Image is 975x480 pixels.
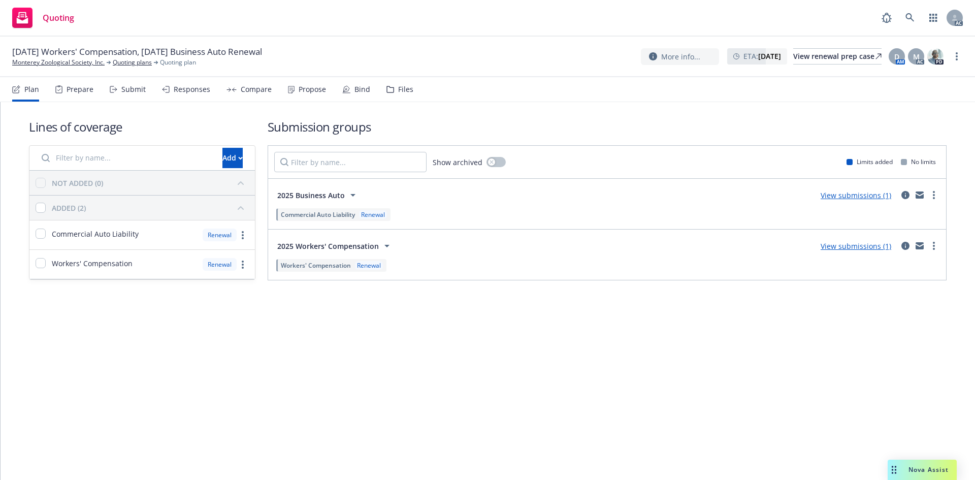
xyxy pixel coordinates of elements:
[928,189,940,201] a: more
[222,148,243,168] button: Add
[52,178,103,188] div: NOT ADDED (0)
[914,240,926,252] a: mail
[203,229,237,241] div: Renewal
[899,189,912,201] a: circleInformation
[821,241,891,251] a: View submissions (1)
[274,236,396,256] button: 2025 Workers' Compensation
[641,48,719,65] button: More info...
[277,190,345,201] span: 2025 Business Auto
[913,51,920,62] span: M
[174,85,210,93] div: Responses
[355,261,383,270] div: Renewal
[923,8,944,28] a: Switch app
[52,200,249,216] button: ADDED (2)
[821,190,891,200] a: View submissions (1)
[433,157,482,168] span: Show archived
[237,229,249,241] a: more
[24,85,39,93] div: Plan
[359,210,387,219] div: Renewal
[901,157,936,166] div: No limits
[160,58,196,67] span: Quoting plan
[274,152,427,172] input: Filter by name...
[8,4,78,32] a: Quoting
[888,460,900,480] div: Drag to move
[52,229,139,239] span: Commercial Auto Liability
[52,175,249,191] button: NOT ADDED (0)
[914,189,926,201] a: mail
[398,85,413,93] div: Files
[29,118,255,135] h1: Lines of coverage
[281,261,351,270] span: Workers' Compensation
[268,118,947,135] h1: Submission groups
[793,48,882,65] a: View renewal prep case
[274,185,362,205] button: 2025 Business Auto
[113,58,152,67] a: Quoting plans
[277,241,379,251] span: 2025 Workers' Compensation
[354,85,370,93] div: Bind
[12,46,262,58] span: [DATE] Workers' Compensation, [DATE] Business Auto Renewal
[241,85,272,93] div: Compare
[900,8,920,28] a: Search
[121,85,146,93] div: Submit
[758,51,781,61] strong: [DATE]
[876,8,897,28] a: Report a Bug
[928,240,940,252] a: more
[743,51,781,61] span: ETA :
[299,85,326,93] div: Propose
[52,258,133,269] span: Workers' Compensation
[67,85,93,93] div: Prepare
[894,51,899,62] span: D
[203,258,237,271] div: Renewal
[847,157,893,166] div: Limits added
[951,50,963,62] a: more
[12,58,105,67] a: Monterey Zoological Society, Inc.
[888,460,957,480] button: Nova Assist
[43,14,74,22] span: Quoting
[52,203,86,213] div: ADDED (2)
[237,259,249,271] a: more
[281,210,355,219] span: Commercial Auto Liability
[908,465,949,474] span: Nova Assist
[36,148,216,168] input: Filter by name...
[927,48,944,65] img: photo
[899,240,912,252] a: circleInformation
[661,51,700,62] span: More info...
[793,49,882,64] div: View renewal prep case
